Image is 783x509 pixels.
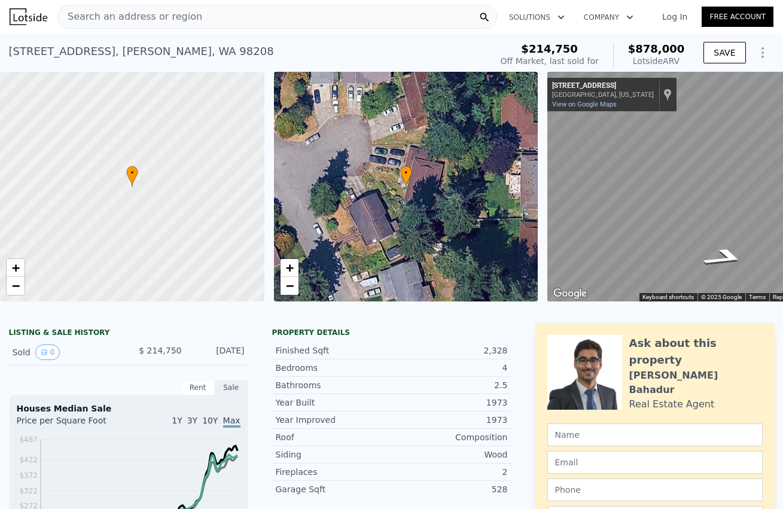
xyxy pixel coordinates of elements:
span: • [400,167,412,178]
span: © 2025 Google [701,294,742,300]
span: 10Y [202,416,218,425]
span: Search an address or region [58,10,202,24]
div: Composition [392,431,508,443]
div: Sale [215,380,248,395]
div: Fireplaces [276,466,392,478]
span: Max [223,416,240,428]
div: Year Built [276,397,392,409]
button: Solutions [499,7,574,28]
a: View on Google Maps [552,100,617,108]
a: Zoom in [281,259,298,277]
button: View historical data [35,345,60,360]
tspan: $487 [19,435,38,444]
div: Ask about this property [629,335,763,368]
tspan: $322 [19,487,38,495]
div: 2 [392,466,508,478]
button: Keyboard shortcuts [642,293,694,301]
div: Sold [13,345,119,360]
a: Open this area in Google Maps (opens a new window) [550,286,590,301]
span: $214,750 [521,42,578,55]
span: 3Y [187,416,197,425]
div: Houses Median Sale [17,403,240,414]
img: Lotside [10,8,47,25]
a: Zoom out [7,277,25,295]
div: 1973 [392,414,508,426]
div: [STREET_ADDRESS] [552,81,654,91]
input: Phone [547,478,763,501]
div: Lotside ARV [628,55,685,67]
div: Siding [276,449,392,461]
button: SAVE [703,42,745,63]
a: Terms (opens in new tab) [749,294,766,300]
div: Bedrooms [276,362,392,374]
div: Finished Sqft [276,345,392,356]
div: • [126,166,138,187]
div: Roof [276,431,392,443]
a: Zoom out [281,277,298,295]
span: + [12,260,20,275]
div: 528 [392,483,508,495]
span: − [285,278,293,293]
div: [DATE] [191,345,245,360]
input: Email [547,451,763,474]
span: • [126,167,138,178]
a: Show location on map [663,88,672,101]
div: 2.5 [392,379,508,391]
span: $ 214,750 [139,346,181,355]
button: Show Options [751,41,775,65]
span: + [285,260,293,275]
div: [PERSON_NAME] Bahadur [629,368,763,397]
div: [GEOGRAPHIC_DATA], [US_STATE] [552,91,654,99]
div: • [400,166,412,187]
span: − [12,278,20,293]
input: Name [547,423,763,446]
a: Zoom in [7,259,25,277]
div: 4 [392,362,508,374]
img: Google [550,286,590,301]
div: [STREET_ADDRESS] , [PERSON_NAME] , WA 98208 [9,43,274,60]
div: 1973 [392,397,508,409]
div: Bathrooms [276,379,392,391]
div: Off Market, last sold for [501,55,599,67]
div: LISTING & SALE HISTORY [9,328,248,340]
div: Property details [272,328,511,337]
div: Year Improved [276,414,392,426]
button: Company [574,7,643,28]
span: 1Y [172,416,182,425]
tspan: $372 [19,471,38,480]
a: Free Account [702,7,773,27]
div: Wood [392,449,508,461]
div: Rent [181,380,215,395]
path: Go Southwest, 132nd St SE [685,243,765,272]
div: 2,328 [392,345,508,356]
span: $878,000 [628,42,685,55]
a: Log In [648,11,702,23]
div: Garage Sqft [276,483,392,495]
tspan: $422 [19,456,38,464]
div: Real Estate Agent [629,397,715,412]
div: Price per Square Foot [17,414,129,434]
